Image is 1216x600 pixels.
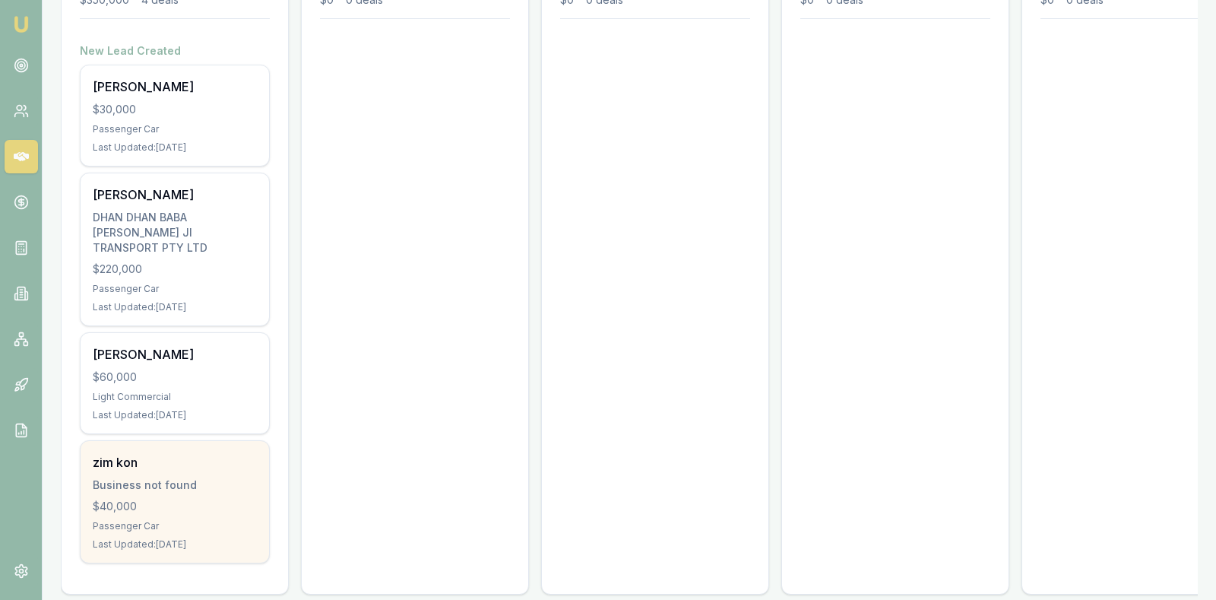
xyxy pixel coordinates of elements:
[93,499,257,514] div: $40,000
[93,123,257,135] div: Passenger Car
[93,345,257,363] div: [PERSON_NAME]
[93,301,257,313] div: Last Updated: [DATE]
[93,478,257,493] div: Business not found
[93,453,257,471] div: zim kon
[93,141,257,154] div: Last Updated: [DATE]
[93,391,257,403] div: Light Commercial
[12,15,30,33] img: emu-icon-u.png
[93,370,257,385] div: $60,000
[93,262,257,277] div: $220,000
[80,43,270,59] h4: New Lead Created
[93,78,257,96] div: [PERSON_NAME]
[93,520,257,532] div: Passenger Car
[93,409,257,421] div: Last Updated: [DATE]
[93,186,257,204] div: [PERSON_NAME]
[93,102,257,117] div: $30,000
[93,538,257,551] div: Last Updated: [DATE]
[93,283,257,295] div: Passenger Car
[93,210,257,256] div: DHAN DHAN BABA [PERSON_NAME] JI TRANSPORT PTY LTD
